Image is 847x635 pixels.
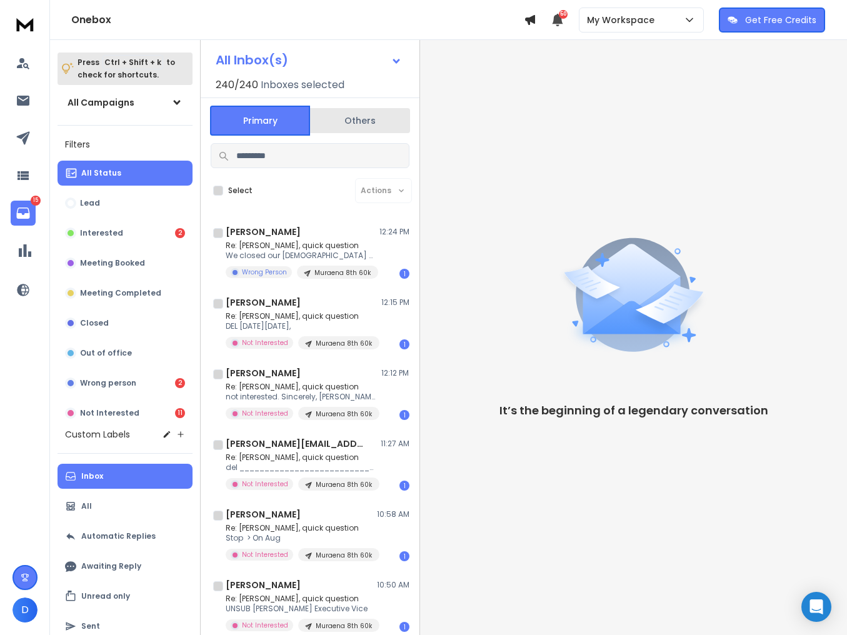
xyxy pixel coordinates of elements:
button: D [13,597,38,622]
div: 1 [399,481,409,491]
button: Not Interested11 [58,401,193,426]
h1: [PERSON_NAME] [226,579,301,591]
p: My Workspace [587,14,659,26]
p: Sent [81,621,100,631]
h3: Custom Labels [65,428,130,441]
p: Re: [PERSON_NAME], quick question [226,311,376,321]
p: Not Interested [242,621,288,630]
h1: [PERSON_NAME] [226,226,301,238]
button: Interested2 [58,221,193,246]
button: Closed [58,311,193,336]
img: logo [13,12,38,36]
h3: Filters [58,136,193,153]
p: Re: [PERSON_NAME], quick question [226,594,376,604]
button: All Inbox(s) [206,47,412,72]
p: 10:50 AM [377,580,409,590]
p: Not Interested [242,409,288,418]
div: 1 [399,269,409,279]
h1: [PERSON_NAME] [226,367,301,379]
p: Get Free Credits [745,14,816,26]
p: Re: [PERSON_NAME], quick question [226,382,376,392]
button: Lead [58,191,193,216]
p: not interested. Sincerely, [PERSON_NAME] [226,392,376,402]
button: Awaiting Reply [58,554,193,579]
p: We closed our [DEMOGRAPHIC_DATA] business [226,251,376,261]
span: 50 [559,10,568,19]
p: It’s the beginning of a legendary conversation [499,402,768,419]
p: 15 [31,196,41,206]
h3: Inboxes selected [261,77,344,92]
p: Not Interested [242,479,288,489]
button: All Campaigns [58,90,193,115]
button: Meeting Booked [58,251,193,276]
p: Muraena 8th 60k [316,339,372,348]
span: Ctrl + Shift + k [103,55,163,69]
button: All Status [58,161,193,186]
button: Inbox [58,464,193,489]
p: UNSUB [PERSON_NAME] Executive Vice [226,604,376,614]
p: 12:24 PM [379,227,409,237]
h1: [PERSON_NAME] [226,508,301,521]
p: Meeting Booked [80,258,145,268]
h1: All Inbox(s) [216,54,288,66]
p: Wrong Person [242,267,287,277]
p: Inbox [81,471,103,481]
p: Interested [80,228,123,238]
p: Lead [80,198,100,208]
h1: Onebox [71,12,524,27]
h1: [PERSON_NAME][EMAIL_ADDRESS][DOMAIN_NAME] [226,437,363,450]
p: Not Interested [242,550,288,559]
div: 1 [399,622,409,632]
div: 2 [175,228,185,238]
p: del ________________________________ From: [PERSON_NAME] [226,462,376,472]
p: Automatic Replies [81,531,156,541]
p: 12:15 PM [381,297,409,307]
p: Muraena 8th 60k [316,480,372,489]
div: 1 [399,551,409,561]
p: Press to check for shortcuts. [78,56,175,81]
button: Automatic Replies [58,524,193,549]
div: 2 [175,378,185,388]
div: Open Intercom Messenger [801,592,831,622]
button: Unread only [58,584,193,609]
div: 11 [175,408,185,418]
p: Out of office [80,348,132,358]
span: 240 / 240 [216,77,258,92]
button: Wrong person2 [58,371,193,396]
p: Stop ￼ > On Aug [226,533,376,543]
button: Meeting Completed [58,281,193,306]
p: DEL [DATE][DATE], [226,321,376,331]
p: 10:58 AM [377,509,409,519]
button: Others [310,107,410,134]
p: Muraena 8th 60k [316,621,372,631]
div: 1 [399,410,409,420]
p: Unread only [81,591,130,601]
p: Meeting Completed [80,288,161,298]
p: Muraena 8th 60k [316,551,372,560]
div: 1 [399,339,409,349]
p: All Status [81,168,121,178]
p: Re: [PERSON_NAME], quick question [226,241,376,251]
p: 11:27 AM [381,439,409,449]
button: Primary [210,106,310,136]
p: Re: [PERSON_NAME], quick question [226,523,376,533]
button: All [58,494,193,519]
p: Not Interested [242,338,288,347]
p: All [81,501,92,511]
p: Re: [PERSON_NAME], quick question [226,452,376,462]
p: Muraena 8th 60k [316,409,372,419]
a: 15 [11,201,36,226]
p: Wrong person [80,378,136,388]
button: Out of office [58,341,193,366]
label: Select [228,186,253,196]
p: Muraena 8th 60k [314,268,371,277]
h1: All Campaigns [68,96,134,109]
h1: [PERSON_NAME] [226,296,301,309]
p: Closed [80,318,109,328]
button: Get Free Credits [719,7,825,32]
p: Not Interested [80,408,139,418]
p: Awaiting Reply [81,561,141,571]
p: 12:12 PM [381,368,409,378]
